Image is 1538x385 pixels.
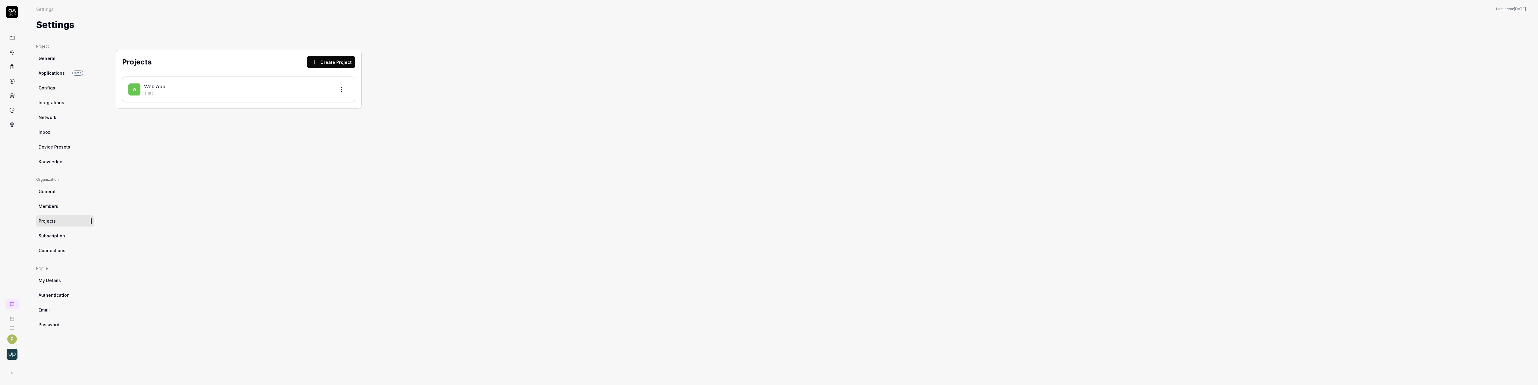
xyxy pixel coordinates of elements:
[307,56,355,68] button: Create Project
[2,311,21,321] a: Book a call with us
[36,186,94,197] a: General
[7,334,17,344] button: F
[39,55,55,61] span: General
[39,247,65,254] span: Connections
[39,114,56,121] span: Network
[39,188,55,195] span: General
[36,156,94,167] a: Knowledge
[36,53,94,64] a: General
[39,203,58,209] span: Members
[5,299,19,309] a: New conversation
[2,321,21,331] a: Documentation
[36,127,94,138] a: Inbox
[36,290,94,301] a: Authentication
[36,245,94,256] a: Connections
[36,304,94,315] a: Email
[1496,6,1526,12] button: Last scan:[DATE]
[39,144,70,150] span: Device Presets
[72,70,83,76] span: Beta
[39,233,65,239] span: Subscription
[39,277,61,283] span: My Details
[36,82,94,93] a: Configs
[36,275,94,286] a: My Details
[36,319,94,330] a: Password
[36,177,94,182] div: Organization
[36,201,94,212] a: Members
[144,83,165,89] a: Web App
[36,141,94,152] a: Device Presets
[39,85,55,91] span: Configs
[128,83,140,95] span: W
[36,230,94,241] a: Subscription
[144,91,331,96] p: TRKc
[36,6,54,12] div: Settings
[36,67,94,79] a: ApplicationsBeta
[36,44,94,49] div: Project
[39,129,50,135] span: Inbox
[36,266,94,271] div: Profile
[36,215,94,227] a: Projects
[36,97,94,108] a: Integrations
[39,158,62,165] span: Knowledge
[1496,6,1526,12] span: Last scan:
[36,112,94,123] a: Network
[39,292,70,298] span: Authentication
[39,70,65,76] span: Applications
[39,218,56,224] span: Projects
[7,349,17,360] img: Upsales Logo
[39,99,64,106] span: Integrations
[39,321,59,328] span: Password
[2,344,21,361] button: Upsales Logo
[39,307,50,313] span: Email
[122,57,152,67] h2: Projects
[1514,7,1526,11] time: [DATE]
[36,18,74,32] h1: Settings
